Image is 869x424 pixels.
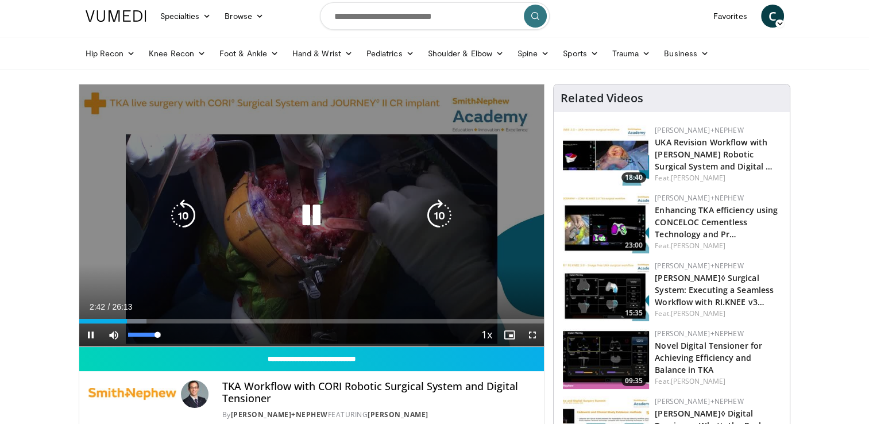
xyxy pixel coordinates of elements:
h4: Related Videos [561,91,643,105]
a: [PERSON_NAME]+Nephew [655,193,743,203]
a: [PERSON_NAME]+Nephew [655,329,743,338]
a: 15:35 [563,261,649,321]
a: 09:35 [563,329,649,389]
span: 15:35 [621,308,646,318]
a: Enhancing TKA efficiency using CONCELOC Cementless Technology and Pr… [655,205,778,240]
button: Fullscreen [521,323,544,346]
div: Feat. [655,241,781,251]
img: Avatar [181,380,208,408]
a: [PERSON_NAME]+Nephew [231,410,328,419]
button: Pause [79,323,102,346]
a: UKA Revision Workflow with [PERSON_NAME] Robotic Surgical System and Digital … [655,137,773,172]
a: [PERSON_NAME] [671,241,725,250]
a: Knee Recon [142,42,213,65]
video-js: Video Player [79,84,544,347]
span: / [108,302,110,311]
a: [PERSON_NAME] [671,376,725,386]
span: 18:40 [621,172,646,183]
button: Enable picture-in-picture mode [498,323,521,346]
a: [PERSON_NAME]◊ Surgical System: Executing a Seamless Workflow with RI.KNEE v3… [655,272,774,307]
a: 23:00 [563,193,649,253]
span: 09:35 [621,376,646,386]
a: Foot & Ankle [213,42,285,65]
a: Pediatrics [360,42,421,65]
span: 26:13 [112,302,132,311]
a: 18:40 [563,125,649,186]
a: Novel Digital Tensioner for Achieving Efficiency and Balance in TKA [655,340,762,375]
a: Trauma [605,42,658,65]
button: Playback Rate [475,323,498,346]
div: Feat. [655,309,781,319]
a: Shoulder & Elbow [421,42,511,65]
img: cad15a82-7a4e-4d99-8f10-ac9ee335d8e8.150x105_q85_crop-smart_upscale.jpg [563,193,649,253]
a: [PERSON_NAME] [671,309,725,318]
a: Favorites [706,5,754,28]
a: Specialties [153,5,218,28]
input: Search topics, interventions [320,2,550,30]
span: 2:42 [90,302,105,311]
a: Hand & Wrist [285,42,360,65]
a: Sports [556,42,605,65]
button: Mute [102,323,125,346]
a: [PERSON_NAME]+Nephew [655,261,743,271]
a: [PERSON_NAME] [671,173,725,183]
a: [PERSON_NAME]+Nephew [655,125,743,135]
div: By FEATURING [222,410,535,420]
img: VuMedi Logo [86,10,146,22]
div: Volume Level [128,333,161,337]
span: 23:00 [621,240,646,250]
img: 02205603-5ba6-4c11-9b25-5721b1ef82fa.150x105_q85_crop-smart_upscale.jpg [563,125,649,186]
a: Business [657,42,716,65]
div: Feat. [655,376,781,387]
div: Progress Bar [79,319,544,323]
h4: TKA Workflow with CORI Robotic Surgical System and Digital Tensioner [222,380,535,405]
img: 6906a9b6-27f2-4396-b1b2-551f54defe1e.150x105_q85_crop-smart_upscale.jpg [563,329,649,389]
img: 50c97ff3-26b0-43aa-adeb-5f1249a916fc.150x105_q85_crop-smart_upscale.jpg [563,261,649,321]
a: Hip Recon [79,42,142,65]
a: Spine [511,42,556,65]
a: [PERSON_NAME]+Nephew [655,396,743,406]
img: Smith+Nephew [88,380,176,408]
a: [PERSON_NAME] [368,410,428,419]
a: C [761,5,784,28]
div: Feat. [655,173,781,183]
a: Browse [218,5,271,28]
